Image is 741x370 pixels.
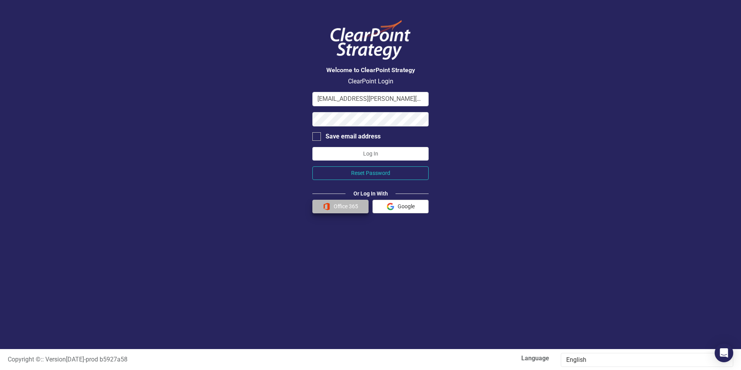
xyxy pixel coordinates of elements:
[387,203,394,210] img: Google
[326,132,381,141] div: Save email address
[312,67,429,74] h3: Welcome to ClearPoint Strategy
[566,356,720,365] div: English
[323,203,330,210] img: Office 365
[8,356,41,363] span: Copyright ©
[372,200,429,213] button: Google
[312,166,429,180] button: Reset Password
[715,344,733,362] div: Open Intercom Messenger
[312,92,429,106] input: Email Address
[312,200,369,213] button: Office 365
[346,190,396,197] div: Or Log In With
[324,16,417,65] img: ClearPoint Logo
[312,77,429,86] p: ClearPoint Login
[376,354,549,363] label: Language
[2,355,370,364] div: :: Version [DATE] - prod b5927a58
[312,147,429,161] button: Log In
